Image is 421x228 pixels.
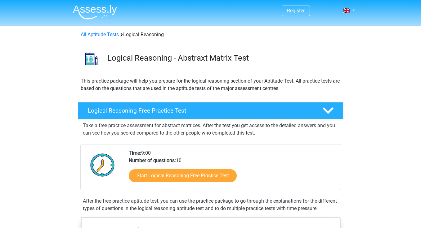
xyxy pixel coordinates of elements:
[75,102,346,119] a: Logical Reasoning Free Practice Test
[81,32,119,37] a: All Aptitude Tests
[73,5,117,19] img: Assessly
[88,107,312,114] h4: Logical Reasoning Free Practice Test
[129,169,237,182] a: Start Logical Reasoning Free Practice Test
[107,53,338,63] h3: Logical Reasoning - Abstraxt Matrix Test
[287,8,305,14] a: Register
[80,197,341,212] div: After the free practice aptitude test, you can use the practice package to go through the explana...
[124,149,340,190] div: 9:00 10
[83,122,338,137] p: Take a free practice assessment for abstract matrices. After the test you get access to the detai...
[87,149,118,180] img: Clock
[78,31,343,38] div: Logical Reasoning
[129,150,141,156] b: Time:
[129,157,176,163] b: Number of questions:
[78,46,105,72] img: logical reasoning
[81,77,341,92] p: This practice package will help you prepare for the logical reasoning section of your Aptitude Te...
